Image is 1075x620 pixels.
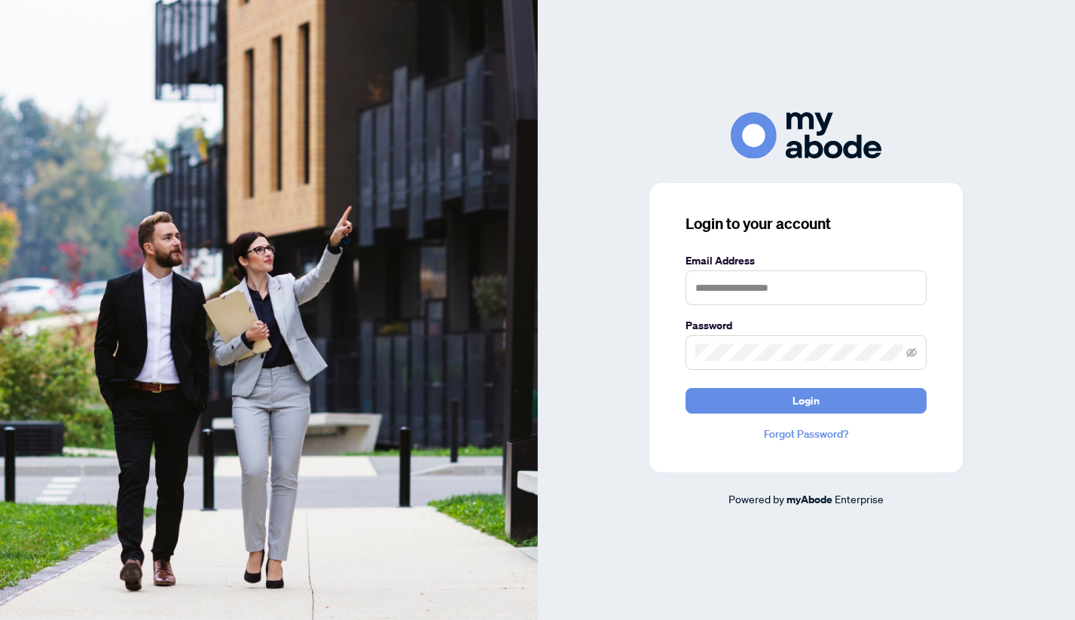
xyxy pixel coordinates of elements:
button: Login [686,388,927,414]
img: ma-logo [731,112,881,158]
span: Enterprise [835,492,884,505]
span: eye-invisible [906,347,917,358]
label: Password [686,317,927,334]
a: myAbode [786,491,832,508]
h3: Login to your account [686,213,927,234]
label: Email Address [686,252,927,269]
span: Powered by [728,492,784,505]
a: Forgot Password? [686,426,927,442]
span: Login [793,389,820,413]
